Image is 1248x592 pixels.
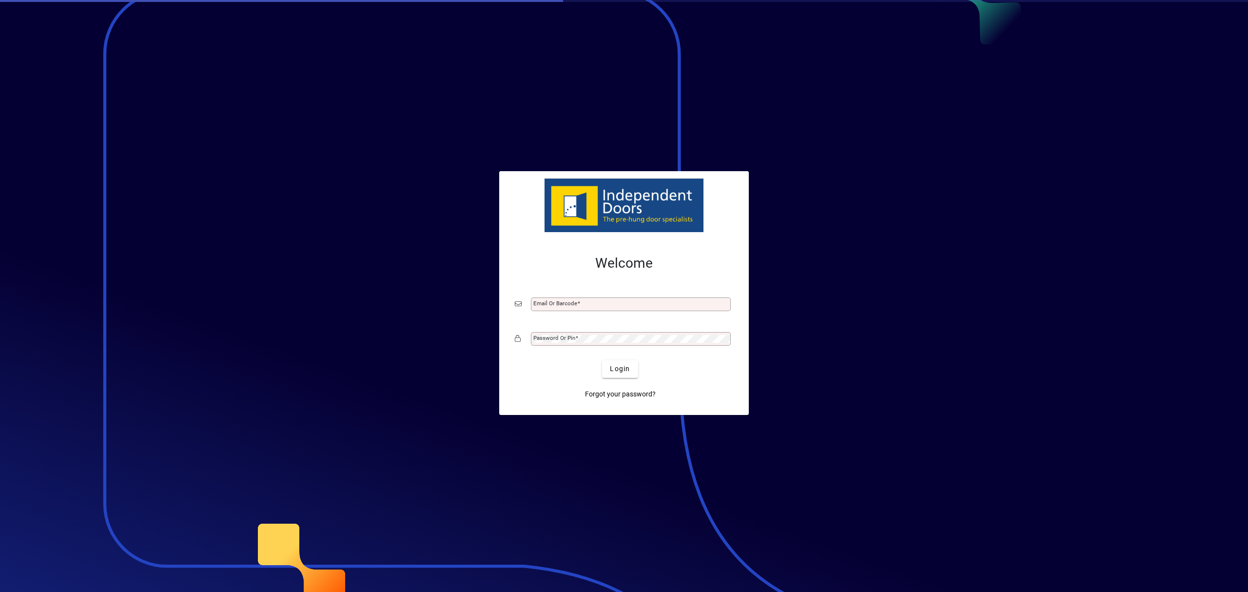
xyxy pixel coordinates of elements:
[515,255,733,272] h2: Welcome
[585,389,656,399] span: Forgot your password?
[533,335,575,341] mat-label: Password or Pin
[602,360,638,378] button: Login
[533,300,577,307] mat-label: Email or Barcode
[581,386,660,403] a: Forgot your password?
[610,364,630,374] span: Login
